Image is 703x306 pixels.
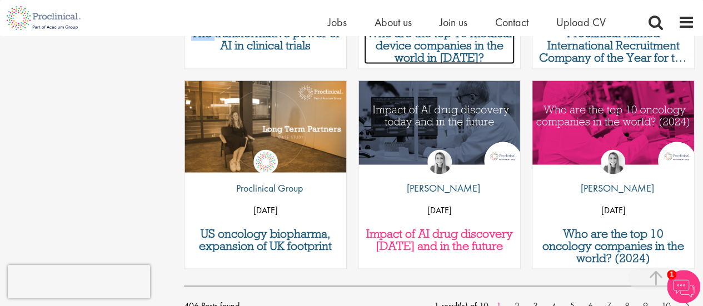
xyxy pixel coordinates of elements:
[572,149,654,202] a: Hannah Burke [PERSON_NAME]
[532,202,694,218] p: [DATE]
[185,81,346,172] img: US oncology biopharma, expansion of UK footprint |Proclinical case study
[358,81,520,164] img: AI in drug discovery
[556,15,606,29] a: Upload CV
[667,270,676,279] span: 1
[572,179,654,196] p: [PERSON_NAME]
[398,149,480,202] a: Hannah Burke [PERSON_NAME]
[538,227,689,264] a: Who are the top 10 oncology companies in the world? (2024)
[364,27,515,64] a: Who are the top 10 medical device companies in the world in [DATE]?
[398,179,480,196] p: [PERSON_NAME]
[190,227,341,252] a: US oncology biopharma, expansion of UK footprint
[375,15,412,29] a: About us
[538,27,689,64] a: Proclinical named International Recruitment Company of the Year for the second year running
[253,149,278,174] img: Proclinical Group
[358,202,520,218] p: [DATE]
[427,149,452,174] img: Hannah Burke
[532,81,694,179] a: Link to a post
[8,265,150,298] iframe: reCAPTCHA
[185,81,346,179] a: Link to a post
[328,15,347,29] a: Jobs
[440,15,467,29] a: Join us
[601,149,625,174] img: Hannah Burke
[185,202,346,218] p: [DATE]
[667,270,700,303] img: Chatbot
[358,81,520,179] a: Link to a post
[190,27,341,52] a: The transformative power of AI in clinical trials
[228,149,303,202] a: Proclinical Group Proclinical Group
[364,227,515,252] a: Impact of AI drug discovery [DATE] and in the future
[228,179,303,196] p: Proclinical Group
[495,15,529,29] a: Contact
